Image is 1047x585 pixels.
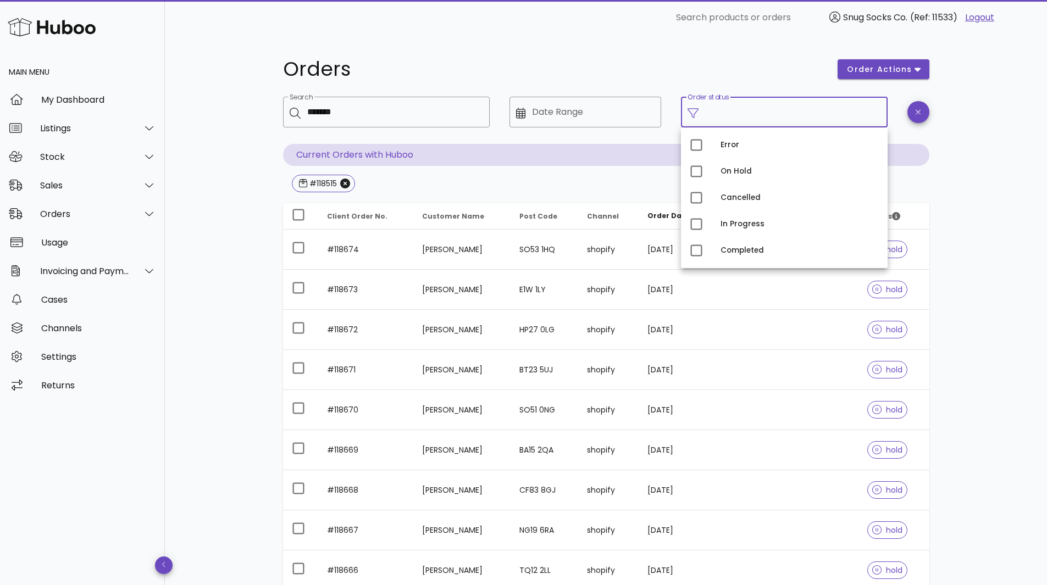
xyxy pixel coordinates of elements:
[511,430,578,470] td: BA15 2QA
[838,59,929,79] button: order actions
[639,430,723,470] td: [DATE]
[318,270,413,310] td: #118673
[578,310,639,350] td: shopify
[721,141,879,149] div: Error
[688,93,729,102] label: Order status
[41,323,156,333] div: Channels
[511,270,578,310] td: E1W 1LY
[578,470,639,510] td: shopify
[721,167,879,176] div: On Hold
[639,270,723,310] td: [DATE]
[413,310,511,350] td: [PERSON_NAME]
[721,220,879,229] div: In Progress
[307,178,337,189] div: #118515
[340,179,350,188] button: Close
[511,203,578,230] th: Post Code
[40,209,130,219] div: Orders
[318,230,413,270] td: #118674
[413,350,511,390] td: [PERSON_NAME]
[639,390,723,430] td: [DATE]
[40,152,130,162] div: Stock
[41,294,156,305] div: Cases
[578,230,639,270] td: shopify
[578,510,639,550] td: shopify
[422,211,484,221] span: Customer Name
[872,366,903,374] span: hold
[40,123,130,133] div: Listings
[639,510,723,550] td: [DATE]
[872,526,903,534] span: hold
[965,11,994,24] a: Logout
[511,310,578,350] td: HP27 0LG
[858,203,929,230] th: Status
[41,94,156,105] div: My Dashboard
[283,144,929,166] p: Current Orders with Huboo
[511,470,578,510] td: CF83 8GJ
[40,266,130,276] div: Invoicing and Payments
[639,203,723,230] th: Order Date: Sorted descending. Activate to remove sorting.
[647,211,689,220] span: Order Date
[872,566,903,574] span: hold
[721,246,879,255] div: Completed
[290,93,313,102] label: Search
[318,510,413,550] td: #118667
[578,270,639,310] td: shopify
[872,446,903,454] span: hold
[413,270,511,310] td: [PERSON_NAME]
[872,406,903,414] span: hold
[639,350,723,390] td: [DATE]
[910,11,957,24] span: (Ref: 11533)
[578,430,639,470] td: shopify
[40,180,130,191] div: Sales
[318,430,413,470] td: #118669
[846,64,912,75] span: order actions
[511,510,578,550] td: NG19 6RA
[413,230,511,270] td: [PERSON_NAME]
[318,350,413,390] td: #118671
[413,470,511,510] td: [PERSON_NAME]
[41,352,156,362] div: Settings
[872,486,903,494] span: hold
[511,230,578,270] td: SO53 1HQ
[872,286,903,293] span: hold
[721,193,879,202] div: Cancelled
[511,350,578,390] td: BT23 5UJ
[318,203,413,230] th: Client Order No.
[872,326,903,333] span: hold
[8,15,96,39] img: Huboo Logo
[511,390,578,430] td: SO51 0NG
[413,203,511,230] th: Customer Name
[587,211,619,221] span: Channel
[519,211,557,221] span: Post Code
[639,230,723,270] td: [DATE]
[578,350,639,390] td: shopify
[41,380,156,391] div: Returns
[639,310,723,350] td: [DATE]
[578,203,639,230] th: Channel
[41,237,156,248] div: Usage
[318,390,413,430] td: #118670
[327,211,387,221] span: Client Order No.
[843,11,907,24] span: Snug Socks Co.
[639,470,723,510] td: [DATE]
[413,510,511,550] td: [PERSON_NAME]
[413,430,511,470] td: [PERSON_NAME]
[578,390,639,430] td: shopify
[318,310,413,350] td: #118672
[413,390,511,430] td: [PERSON_NAME]
[283,59,825,79] h1: Orders
[318,470,413,510] td: #118668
